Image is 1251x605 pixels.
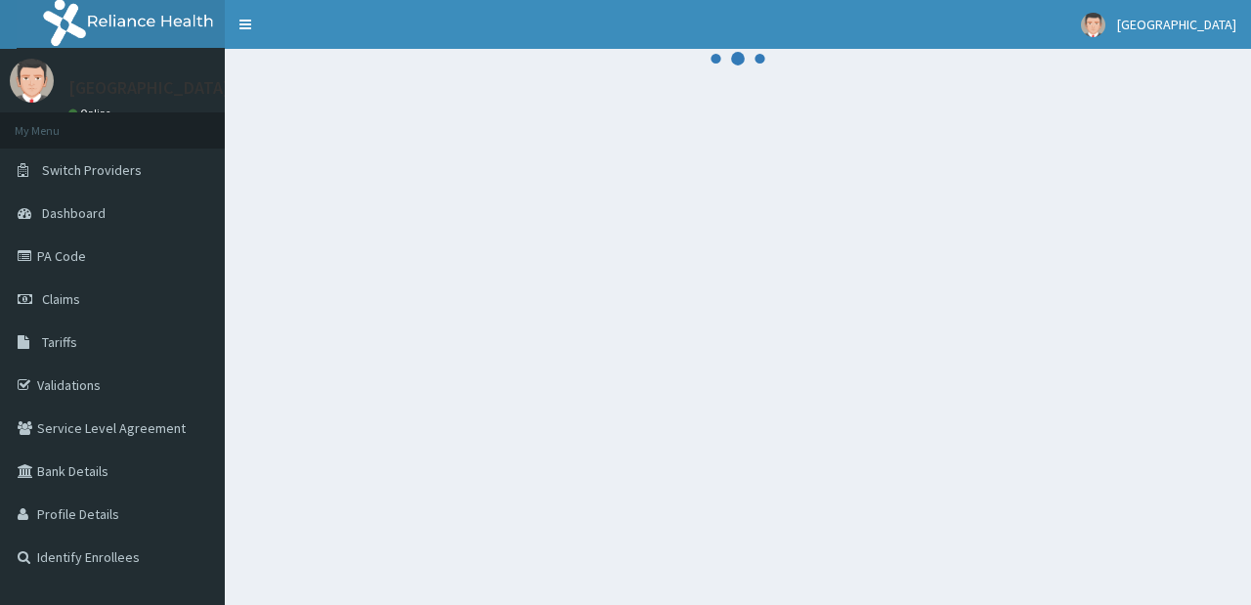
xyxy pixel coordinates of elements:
span: [GEOGRAPHIC_DATA] [1117,16,1236,33]
img: User Image [10,59,54,103]
span: Switch Providers [42,161,142,179]
span: Dashboard [42,204,106,222]
span: Tariffs [42,333,77,351]
svg: audio-loading [709,29,767,88]
a: Online [68,107,115,120]
img: User Image [1081,13,1105,37]
p: [GEOGRAPHIC_DATA] [68,79,230,97]
span: Claims [42,290,80,308]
